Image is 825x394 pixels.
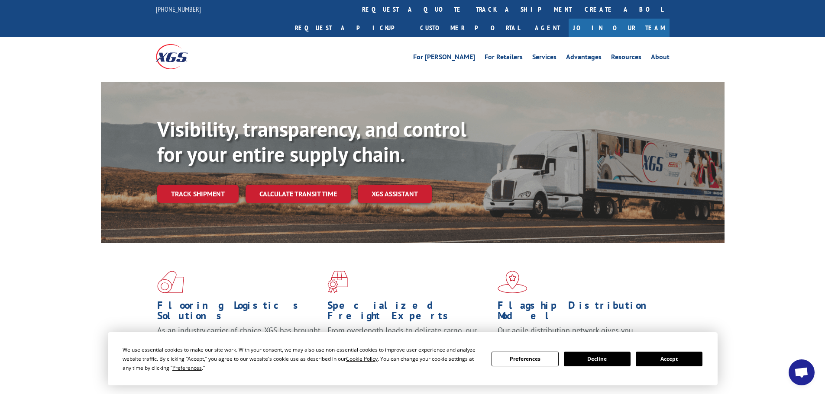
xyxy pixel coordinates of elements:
[526,19,569,37] a: Agent
[566,54,602,63] a: Advantages
[492,352,558,366] button: Preferences
[413,54,475,63] a: For [PERSON_NAME]
[485,54,523,63] a: For Retailers
[246,185,351,203] a: Calculate transit time
[651,54,670,63] a: About
[156,5,201,13] a: [PHONE_NUMBER]
[327,300,491,325] h1: Specialized Freight Experts
[157,300,321,325] h1: Flooring Logistics Solutions
[157,185,239,203] a: Track shipment
[789,359,815,385] div: Open chat
[346,355,378,362] span: Cookie Policy
[157,115,466,167] b: Visibility, transparency, and control for your entire supply chain.
[498,271,527,293] img: xgs-icon-flagship-distribution-model-red
[636,352,702,366] button: Accept
[108,332,718,385] div: Cookie Consent Prompt
[123,345,481,372] div: We use essential cookies to make our site work. With your consent, we may also use non-essential ...
[327,325,491,364] p: From overlength loads to delicate cargo, our experienced staff knows the best way to move your fr...
[288,19,414,37] a: Request a pickup
[414,19,526,37] a: Customer Portal
[327,271,348,293] img: xgs-icon-focused-on-flooring-red
[358,185,432,203] a: XGS ASSISTANT
[498,300,661,325] h1: Flagship Distribution Model
[611,54,641,63] a: Resources
[157,271,184,293] img: xgs-icon-total-supply-chain-intelligence-red
[498,325,657,346] span: Our agile distribution network gives you nationwide inventory management on demand.
[172,364,202,372] span: Preferences
[532,54,556,63] a: Services
[569,19,670,37] a: Join Our Team
[564,352,631,366] button: Decline
[157,325,320,356] span: As an industry carrier of choice, XGS has brought innovation and dedication to flooring logistics...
